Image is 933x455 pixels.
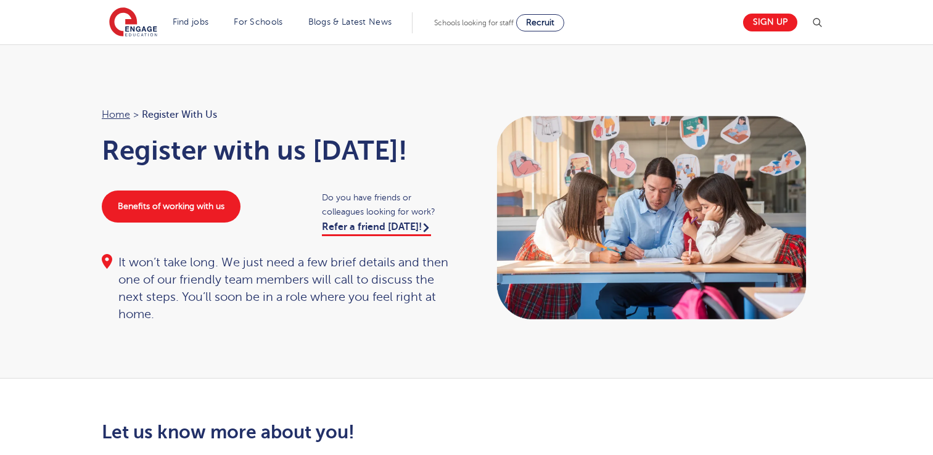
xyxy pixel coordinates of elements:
a: Recruit [516,14,564,31]
a: Find jobs [173,17,209,27]
a: Benefits of working with us [102,191,240,223]
img: Engage Education [109,7,157,38]
span: Register with us [142,107,217,123]
h2: Let us know more about you! [102,422,582,443]
span: Do you have friends or colleagues looking for work? [322,191,454,219]
a: Home [102,109,130,120]
div: It won’t take long. We just need a few brief details and then one of our friendly team members wi... [102,254,454,323]
span: Recruit [526,18,554,27]
span: > [133,109,139,120]
a: Blogs & Latest News [308,17,392,27]
nav: breadcrumb [102,107,454,123]
span: Schools looking for staff [434,18,514,27]
a: For Schools [234,17,282,27]
a: Sign up [743,14,797,31]
h1: Register with us [DATE]! [102,135,454,166]
a: Refer a friend [DATE]! [322,221,431,236]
